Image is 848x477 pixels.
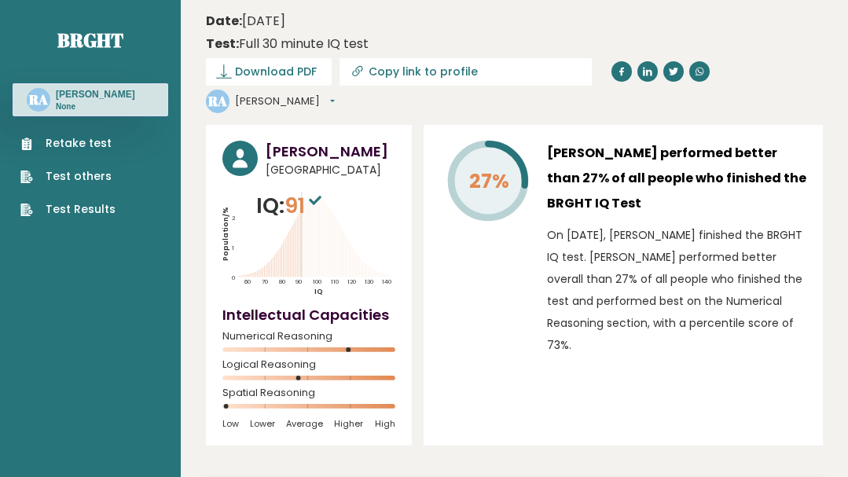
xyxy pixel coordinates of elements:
[256,190,325,222] p: IQ:
[250,418,275,429] span: Lower
[334,418,363,429] span: Higher
[56,101,135,112] p: None
[207,92,227,110] text: RA
[235,94,335,109] button: [PERSON_NAME]
[348,278,357,287] tspan: 120
[206,58,332,86] a: Download PDF
[222,333,395,339] span: Numerical Reasoning
[383,278,392,287] tspan: 140
[206,35,239,53] b: Test:
[206,12,242,30] b: Date:
[206,35,369,53] div: Full 30 minute IQ test
[266,141,395,162] h3: [PERSON_NAME]
[262,278,268,287] tspan: 70
[469,167,509,195] tspan: 27%
[20,201,116,218] a: Test Results
[286,418,323,429] span: Average
[221,207,230,261] tspan: Population/%
[232,273,235,282] tspan: 0
[222,361,395,368] span: Logical Reasoning
[266,162,395,178] span: [GEOGRAPHIC_DATA]
[285,191,325,220] span: 91
[222,390,395,396] span: Spatial Reasoning
[20,168,116,185] a: Test others
[235,64,317,80] span: Download PDF
[222,304,395,325] h4: Intellectual Capacities
[244,278,251,287] tspan: 60
[206,12,285,31] time: [DATE]
[279,278,285,287] tspan: 80
[28,90,48,108] text: RA
[547,224,806,356] p: On [DATE], [PERSON_NAME] finished the BRGHT IQ test. [PERSON_NAME] performed better overall than ...
[57,28,123,53] a: Brght
[222,418,239,429] span: Low
[56,88,135,101] h3: [PERSON_NAME]
[296,278,303,287] tspan: 90
[547,141,806,216] h3: [PERSON_NAME] performed better than 27% of all people who finished the BRGHT IQ Test
[314,278,322,287] tspan: 100
[375,418,395,429] span: High
[232,214,236,222] tspan: 2
[20,135,116,152] a: Retake test
[233,244,235,252] tspan: 1
[314,287,323,296] tspan: IQ
[332,278,340,287] tspan: 110
[365,278,373,287] tspan: 130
